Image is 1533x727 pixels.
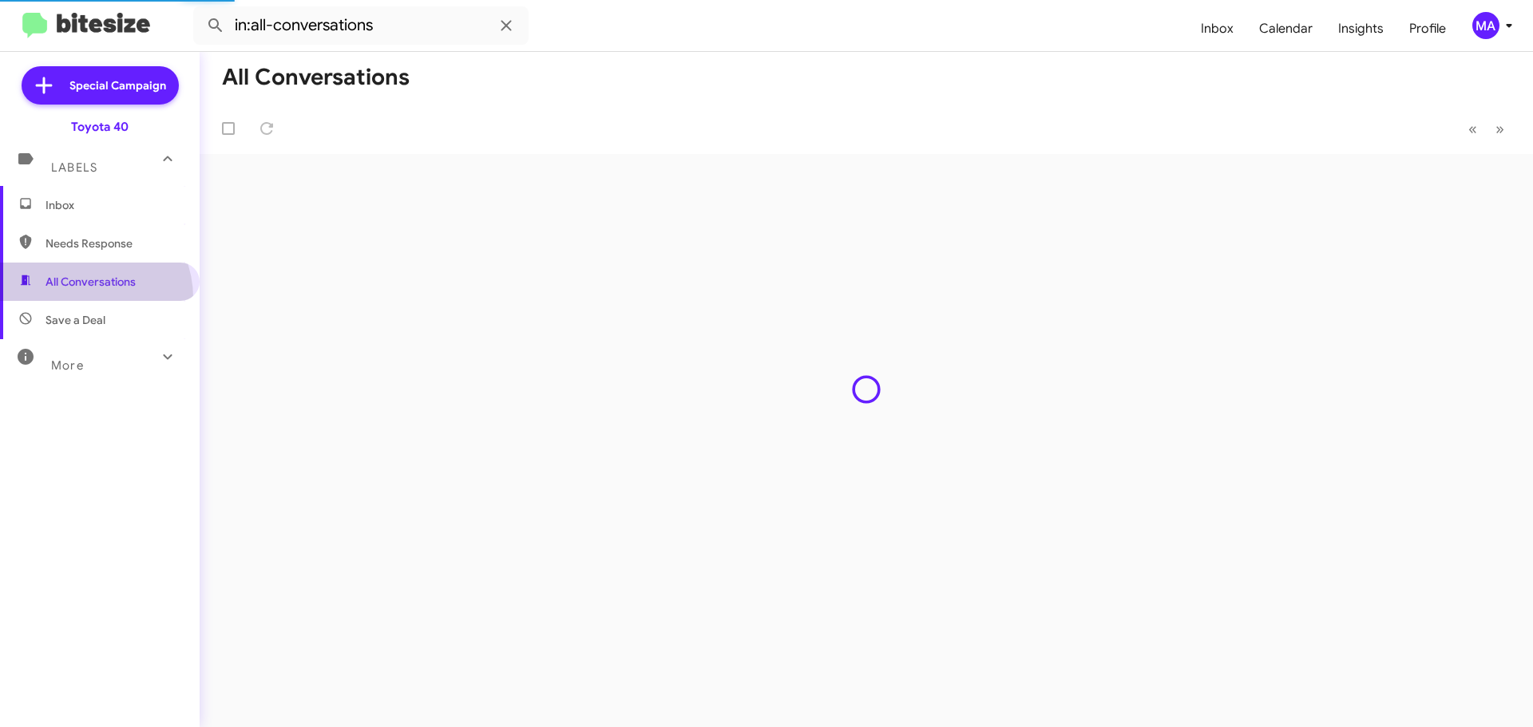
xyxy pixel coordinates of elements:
span: Labels [51,160,97,175]
span: Needs Response [46,235,181,251]
a: Profile [1396,6,1459,52]
span: All Conversations [46,274,136,290]
button: Previous [1459,113,1487,145]
input: Search [193,6,529,45]
button: MA [1459,12,1515,39]
span: Save a Deal [46,312,105,328]
a: Special Campaign [22,66,179,105]
nav: Page navigation example [1460,113,1514,145]
span: Inbox [46,197,181,213]
a: Calendar [1246,6,1325,52]
span: « [1468,119,1477,139]
a: Insights [1325,6,1396,52]
a: Inbox [1188,6,1246,52]
div: Toyota 40 [71,119,129,135]
button: Next [1486,113,1514,145]
div: MA [1472,12,1499,39]
span: » [1495,119,1504,139]
h1: All Conversations [222,65,410,90]
span: More [51,358,84,373]
span: Special Campaign [69,77,166,93]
